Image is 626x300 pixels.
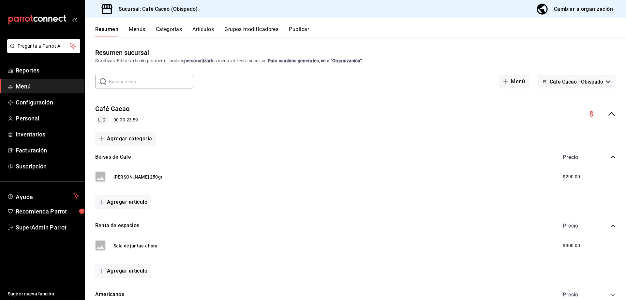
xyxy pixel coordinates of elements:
[16,66,79,75] span: Reportes
[610,292,616,297] button: collapse-category-row
[8,291,79,297] span: Sugerir nueva función
[72,17,77,22] button: open_drawer_menu
[16,130,79,139] span: Inventarios
[16,114,79,123] span: Personal
[16,98,79,107] span: Configuración
[556,154,598,160] div: Precio
[5,47,80,54] a: Pregunta a Parrot AI
[85,99,626,129] div: collapse-menu-row
[16,82,79,91] span: Menú
[95,291,124,298] button: Americanos
[16,192,71,200] span: Ayuda
[96,117,108,123] span: L-D
[18,43,70,50] span: Pregunta a Parrot AI
[95,153,131,161] button: Bolsas de Cafe
[192,26,214,37] button: Artículos
[113,243,157,249] button: Sala de juntas x hora
[7,39,80,53] button: Pregunta a Parrot AI
[563,242,580,249] span: $300.00
[554,5,613,14] div: Cambiar a organización
[550,79,603,85] span: Café Cacao - Obispado
[556,292,598,298] div: Precio
[113,174,162,180] button: [PERSON_NAME] 250gr
[95,222,139,229] button: Renta de espacios
[95,104,129,114] button: Café Cacao
[268,58,363,63] strong: Para cambios generales, ve a “Organización”.
[95,26,626,37] div: navigation tabs
[556,223,598,229] div: Precio
[499,75,529,88] button: Menú
[95,132,156,146] button: Agregar categoría
[95,116,138,124] div: 00:00 - 23:59
[16,162,79,171] span: Suscripción
[610,154,616,160] button: collapse-category-row
[156,26,182,37] button: Categorías
[224,26,278,37] button: Grupos modificadores
[95,26,118,37] button: Resumen
[113,5,198,13] h3: Sucursal: Café Cacao (Obispado)
[16,207,79,216] span: Recomienda Parrot
[95,57,616,64] div: Si activas ‘Editar artículo por menú’, podrás los menús de esta sucursal.
[95,48,149,57] div: Resumen sucursal
[129,26,145,37] button: Menús
[610,223,616,229] button: collapse-category-row
[95,264,151,278] button: Agregar artículo
[109,75,193,88] input: Buscar menú
[184,58,211,63] strong: personalizar
[95,195,151,209] button: Agregar artículo
[537,75,616,88] button: Café Cacao - Obispado
[289,26,309,37] button: Publicar
[563,173,580,180] span: $290.00
[16,223,79,232] span: SuperAdmin Parrot
[16,146,79,155] span: Facturación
